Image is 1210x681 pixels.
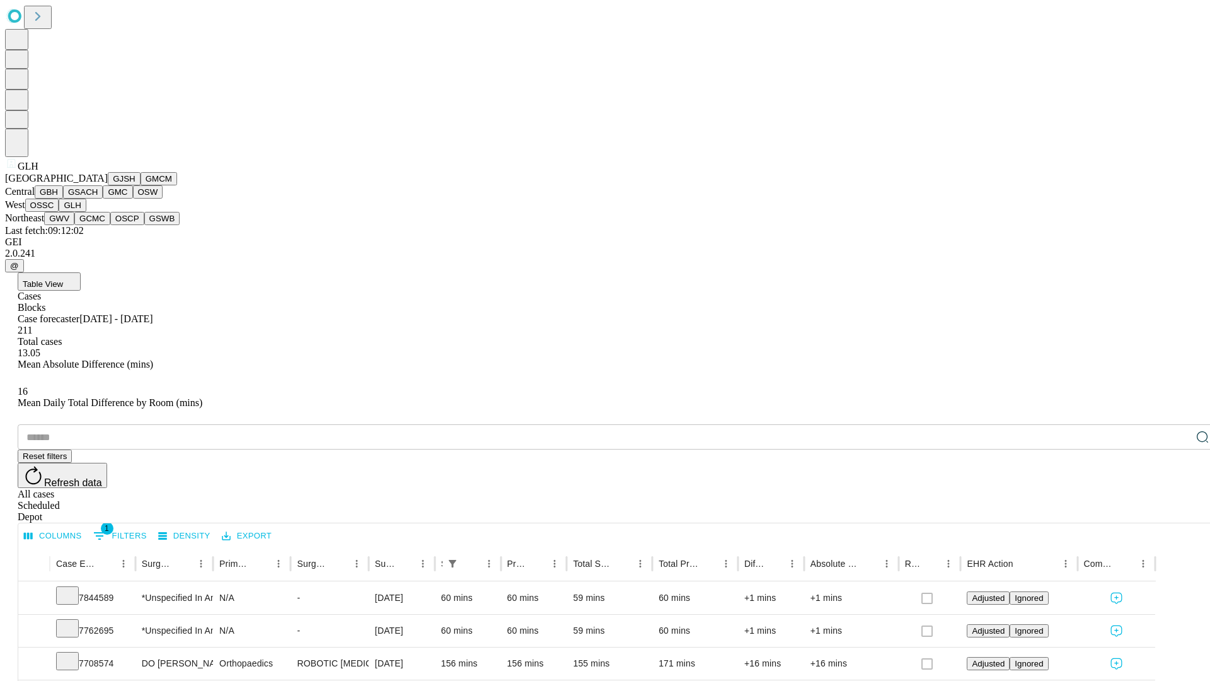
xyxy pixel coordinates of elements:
[967,559,1013,569] div: EHR Action
[175,555,192,573] button: Sort
[44,212,74,225] button: GWV
[18,347,40,358] span: 13.05
[783,555,801,573] button: Menu
[25,620,43,643] button: Expand
[905,559,921,569] div: Resolved in EHR
[10,261,19,271] span: @
[441,648,495,680] div: 156 mins
[5,225,84,236] span: Last fetch: 09:12:02
[744,615,798,647] div: +1 mins
[101,522,113,535] span: 1
[18,450,72,463] button: Reset filters
[18,386,28,397] span: 16
[507,648,561,680] div: 156 mins
[659,559,698,569] div: Total Predicted Duration
[972,659,1005,668] span: Adjusted
[967,591,1010,605] button: Adjusted
[614,555,631,573] button: Sort
[74,212,110,225] button: GCMC
[810,615,892,647] div: +1 mins
[5,212,44,223] span: Northeast
[5,186,35,197] span: Central
[375,615,429,647] div: [DATE]
[141,172,177,185] button: GMCM
[5,248,1205,259] div: 2.0.241
[659,582,732,614] div: 60 mins
[972,626,1005,636] span: Adjusted
[90,526,150,546] button: Show filters
[967,657,1010,670] button: Adjusted
[56,559,96,569] div: Case Epic Id
[297,582,362,614] div: -
[297,559,328,569] div: Surgery Name
[441,615,495,647] div: 60 mins
[219,559,251,569] div: Primary Service
[659,615,732,647] div: 60 mins
[23,279,63,289] span: Table View
[507,615,561,647] div: 60 mins
[1015,626,1043,636] span: Ignored
[219,527,275,546] button: Export
[375,582,429,614] div: [DATE]
[375,559,395,569] div: Surgery Date
[25,588,43,610] button: Expand
[810,559,859,569] div: Absolute Difference
[330,555,348,573] button: Sort
[375,648,429,680] div: [DATE]
[1010,657,1048,670] button: Ignored
[878,555,896,573] button: Menu
[21,527,85,546] button: Select columns
[972,593,1005,603] span: Adjusted
[744,559,764,569] div: Difference
[1084,559,1115,569] div: Comments
[5,173,108,183] span: [GEOGRAPHIC_DATA]
[18,325,32,335] span: 211
[444,555,461,573] button: Show filters
[192,555,210,573] button: Menu
[18,313,79,324] span: Case forecaster
[142,559,173,569] div: Surgeon Name
[631,555,649,573] button: Menu
[25,199,59,212] button: OSSC
[18,359,153,370] span: Mean Absolute Difference (mins)
[219,615,284,647] div: N/A
[133,185,163,199] button: OSW
[297,648,362,680] div: ROBOTIC [MEDICAL_DATA] KNEE TOTAL
[463,555,480,573] button: Sort
[56,615,129,647] div: 7762695
[441,559,442,569] div: Scheduled In Room Duration
[573,559,613,569] div: Total Scheduled Duration
[659,648,732,680] div: 171 mins
[79,313,153,324] span: [DATE] - [DATE]
[18,161,38,172] span: GLH
[744,582,798,614] div: +1 mins
[5,259,24,272] button: @
[59,199,86,212] button: GLH
[967,624,1010,637] button: Adjusted
[860,555,878,573] button: Sort
[56,582,129,614] div: 7844589
[810,582,892,614] div: +1 mins
[103,185,132,199] button: GMC
[1015,555,1032,573] button: Sort
[396,555,414,573] button: Sort
[25,653,43,675] button: Expand
[219,582,284,614] div: N/A
[252,555,270,573] button: Sort
[441,582,495,614] div: 60 mins
[115,555,132,573] button: Menu
[110,212,144,225] button: OSCP
[573,648,646,680] div: 155 mins
[5,236,1205,248] div: GEI
[940,555,957,573] button: Menu
[63,185,103,199] button: GSACH
[444,555,461,573] div: 1 active filter
[922,555,940,573] button: Sort
[35,185,63,199] button: GBH
[1010,624,1048,637] button: Ignored
[717,555,735,573] button: Menu
[480,555,498,573] button: Menu
[573,615,646,647] div: 59 mins
[1015,593,1043,603] span: Ignored
[573,582,646,614] div: 59 mins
